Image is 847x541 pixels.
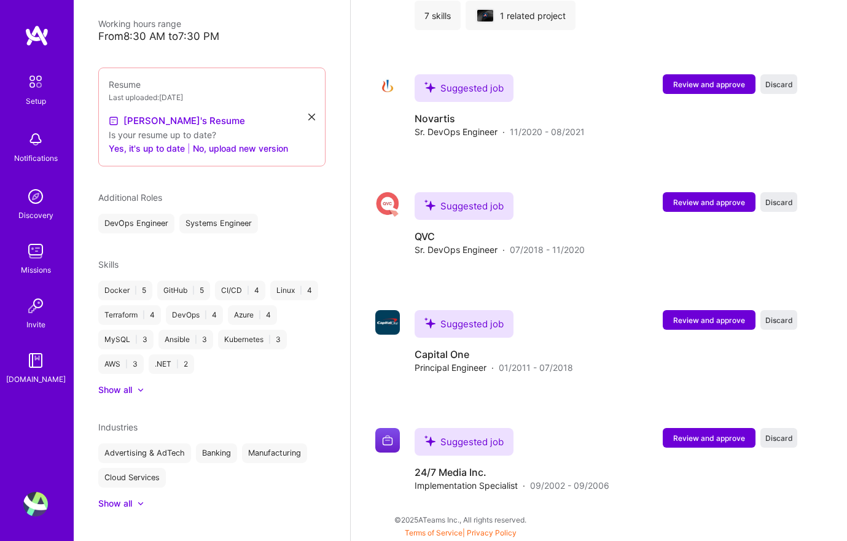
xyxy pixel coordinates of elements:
[135,335,138,344] span: |
[502,243,505,256] span: ·
[26,95,46,107] div: Setup
[405,528,463,537] a: Terms of Service
[499,361,573,374] span: 01/2011 - 07/2018
[523,479,525,492] span: ·
[98,305,161,325] div: Terraform 4
[673,433,745,443] span: Review and approve
[673,79,745,90] span: Review and approve
[765,79,793,90] span: Discard
[218,330,287,349] div: Kubernetes 3
[415,74,513,102] div: Suggested job
[98,497,132,510] div: Show all
[415,1,461,30] div: 7 skills
[109,116,119,126] img: Resume
[477,10,493,22] img: cover
[300,286,302,295] span: |
[415,428,513,456] div: Suggested job
[157,281,210,300] div: GitHub 5
[23,184,48,209] img: discovery
[466,1,576,30] div: 1 related project
[109,91,315,104] div: Last uploaded: [DATE]
[375,428,400,453] img: Company logo
[270,281,318,300] div: Linux 4
[765,315,793,325] span: Discard
[23,492,48,516] img: User Avatar
[415,243,498,256] span: Sr. DevOps Engineer
[424,317,435,329] i: icon SuggestedTeams
[228,305,277,325] div: Azure 4
[205,310,207,320] span: |
[23,294,48,318] img: Invite
[98,330,154,349] div: MySQL 3
[760,192,797,212] button: Discard
[21,263,51,276] div: Missions
[415,465,609,479] h4: 24/7 Media Inc.
[98,422,138,432] span: Industries
[765,433,793,443] span: Discard
[415,125,498,138] span: Sr. DevOps Engineer
[663,74,755,94] button: Review and approve
[424,82,435,93] i: icon SuggestedTeams
[23,239,48,263] img: teamwork
[375,310,400,335] img: Company logo
[308,114,315,120] i: icon Close
[98,30,326,43] div: From 8:30 AM to 7:30 PM
[405,528,517,537] span: |
[415,479,518,492] span: Implementation Specialist
[149,354,194,374] div: .NET 2
[14,152,58,165] div: Notifications
[760,310,797,330] button: Discard
[765,197,793,208] span: Discard
[166,305,223,325] div: DevOps 4
[415,310,513,338] div: Suggested job
[424,435,435,446] i: icon SuggestedTeams
[74,504,847,535] div: © 2025 ATeams Inc., All rights reserved.
[247,286,249,295] span: |
[109,141,185,156] button: Yes, it's up to date
[142,310,145,320] span: |
[98,468,166,488] div: Cloud Services
[268,335,271,344] span: |
[98,259,119,270] span: Skills
[187,142,190,155] span: |
[242,443,307,463] div: Manufacturing
[415,230,585,243] h4: QVC
[25,25,49,47] img: logo
[109,114,245,128] a: [PERSON_NAME]'s Resume
[26,318,45,331] div: Invite
[192,286,195,295] span: |
[673,197,745,208] span: Review and approve
[375,74,400,99] img: Company logo
[491,361,494,374] span: ·
[20,492,51,516] a: User Avatar
[18,209,53,222] div: Discovery
[663,428,755,448] button: Review and approve
[98,443,191,463] div: Advertising & AdTech
[760,428,797,448] button: Discard
[98,384,132,396] div: Show all
[109,128,315,141] div: Is your resume up to date?
[530,479,609,492] span: 09/2002 - 09/2006
[179,214,258,233] div: Systems Engineer
[510,243,585,256] span: 07/2018 - 11/2020
[195,335,197,344] span: |
[673,315,745,325] span: Review and approve
[98,214,174,233] div: DevOps Engineer
[483,13,488,18] img: Company logo
[23,348,48,373] img: guide book
[424,200,435,211] i: icon SuggestedTeams
[6,373,66,386] div: [DOMAIN_NAME]
[98,192,162,203] span: Additional Roles
[663,310,755,330] button: Review and approve
[467,528,517,537] a: Privacy Policy
[158,330,213,349] div: Ansible 3
[196,443,237,463] div: Banking
[760,74,797,94] button: Discard
[98,18,181,29] span: Working hours range
[109,79,141,90] span: Resume
[375,192,400,217] img: Company logo
[415,348,573,361] h4: Capital One
[176,359,179,369] span: |
[663,192,755,212] button: Review and approve
[259,310,261,320] span: |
